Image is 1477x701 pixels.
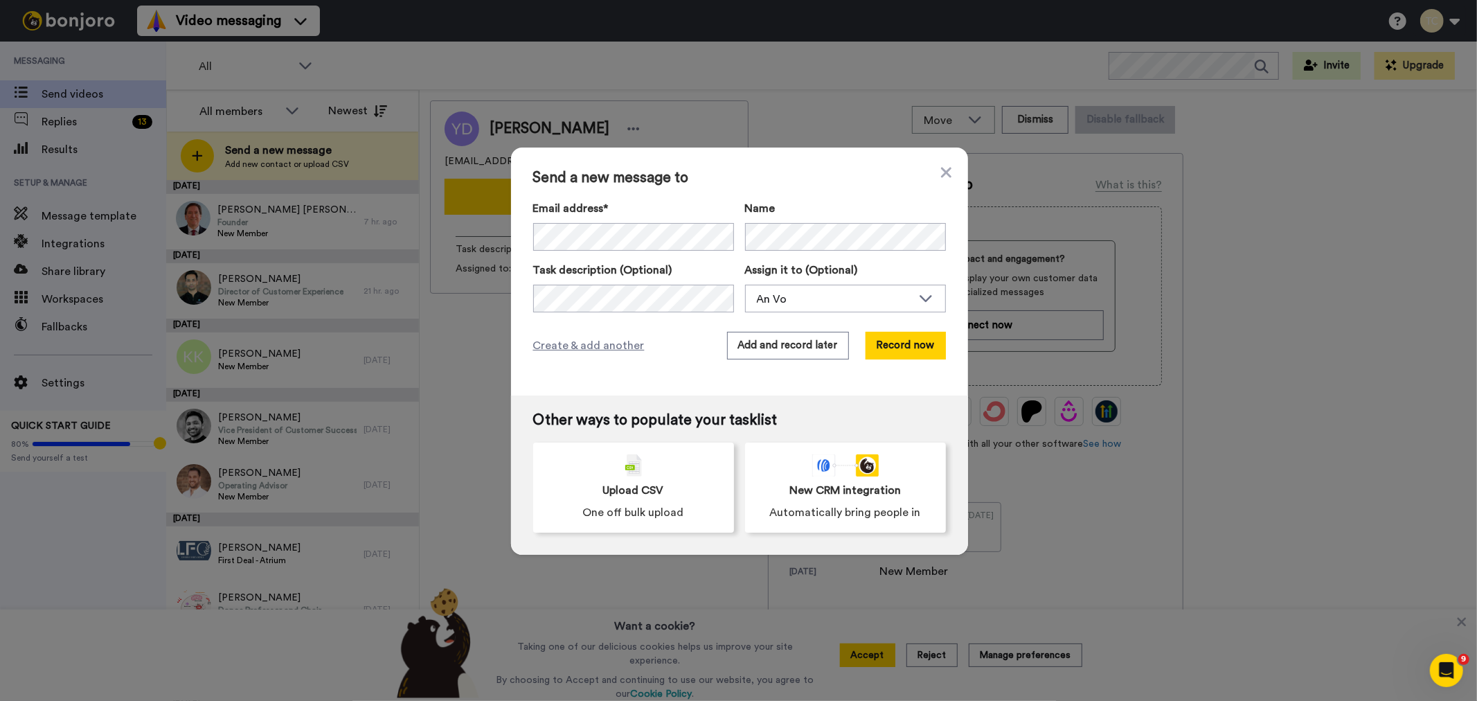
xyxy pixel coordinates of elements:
[745,262,946,278] label: Assign it to (Optional)
[533,262,734,278] label: Task description (Optional)
[533,337,645,354] span: Create & add another
[533,200,734,217] label: Email address*
[770,504,921,521] span: Automatically bring people in
[727,332,849,360] button: Add and record later
[812,454,879,477] div: animation
[533,412,946,429] span: Other ways to populate your tasklist
[583,504,684,521] span: One off bulk upload
[757,291,912,308] div: An Vo
[745,200,776,217] span: Name
[789,482,901,499] span: New CRM integration
[625,454,642,477] img: csv-grey.png
[603,482,664,499] span: Upload CSV
[1458,654,1469,665] span: 9
[866,332,946,360] button: Record now
[1430,654,1463,687] iframe: Intercom live chat
[533,170,946,186] span: Send a new message to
